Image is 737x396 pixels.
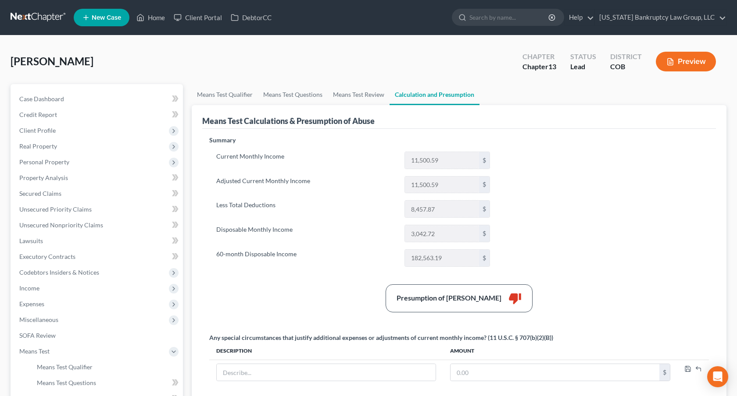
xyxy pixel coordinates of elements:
[508,292,522,305] i: thumb_down
[37,363,93,371] span: Means Test Qualifier
[479,152,490,169] div: $
[19,142,57,150] span: Real Property
[212,225,400,242] label: Disposable Monthly Income
[12,170,183,186] a: Property Analysis
[169,10,226,25] a: Client Portal
[212,200,400,218] label: Less Total Deductions
[522,52,556,62] div: Chapter
[479,250,490,266] div: $
[132,10,169,25] a: Home
[570,62,596,72] div: Lead
[328,84,390,105] a: Means Test Review
[209,342,443,360] th: Description
[11,55,93,67] span: [PERSON_NAME]
[212,249,400,267] label: 60-month Disposable Income
[12,328,183,343] a: SOFA Review
[19,205,92,213] span: Unsecured Priority Claims
[570,52,596,62] div: Status
[12,217,183,233] a: Unsecured Nonpriority Claims
[405,225,479,242] input: 0.00
[656,52,716,71] button: Preview
[37,379,96,386] span: Means Test Questions
[12,249,183,265] a: Executory Contracts
[479,177,490,193] div: $
[405,152,479,169] input: 0.00
[548,62,556,71] span: 13
[479,225,490,242] div: $
[479,201,490,217] div: $
[19,221,103,229] span: Unsecured Nonpriority Claims
[405,250,479,266] input: 0.00
[19,347,50,355] span: Means Test
[565,10,594,25] a: Help
[19,158,69,166] span: Personal Property
[405,177,479,193] input: 0.00
[707,366,728,387] div: Open Intercom Messenger
[212,152,400,169] label: Current Monthly Income
[19,300,44,308] span: Expenses
[19,316,58,323] span: Miscellaneous
[12,202,183,217] a: Unsecured Priority Claims
[217,364,436,381] input: Describe...
[92,14,121,21] span: New Case
[469,9,550,25] input: Search by name...
[226,10,276,25] a: DebtorCC
[19,174,68,181] span: Property Analysis
[595,10,726,25] a: [US_STATE] Bankruptcy Law Group, LLC
[19,332,56,339] span: SOFA Review
[19,269,99,276] span: Codebtors Insiders & Notices
[19,111,57,118] span: Credit Report
[19,237,43,244] span: Lawsuits
[19,284,39,292] span: Income
[451,364,660,381] input: 0.00
[19,127,56,134] span: Client Profile
[209,136,497,145] p: Summary
[19,253,75,260] span: Executory Contracts
[192,84,258,105] a: Means Test Qualifier
[209,333,553,342] div: Any special circumstances that justify additional expenses or adjustments of current monthly inco...
[610,62,642,72] div: COB
[390,84,479,105] a: Calculation and Presumption
[202,116,375,126] div: Means Test Calculations & Presumption of Abuse
[30,359,183,375] a: Means Test Qualifier
[405,201,479,217] input: 0.00
[443,342,677,360] th: Amount
[397,293,501,303] div: Presumption of [PERSON_NAME]
[12,91,183,107] a: Case Dashboard
[30,375,183,391] a: Means Test Questions
[258,84,328,105] a: Means Test Questions
[12,186,183,202] a: Secured Claims
[522,62,556,72] div: Chapter
[19,190,61,197] span: Secured Claims
[659,364,670,381] div: $
[19,95,64,103] span: Case Dashboard
[610,52,642,62] div: District
[12,107,183,123] a: Credit Report
[212,176,400,194] label: Adjusted Current Monthly Income
[12,233,183,249] a: Lawsuits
